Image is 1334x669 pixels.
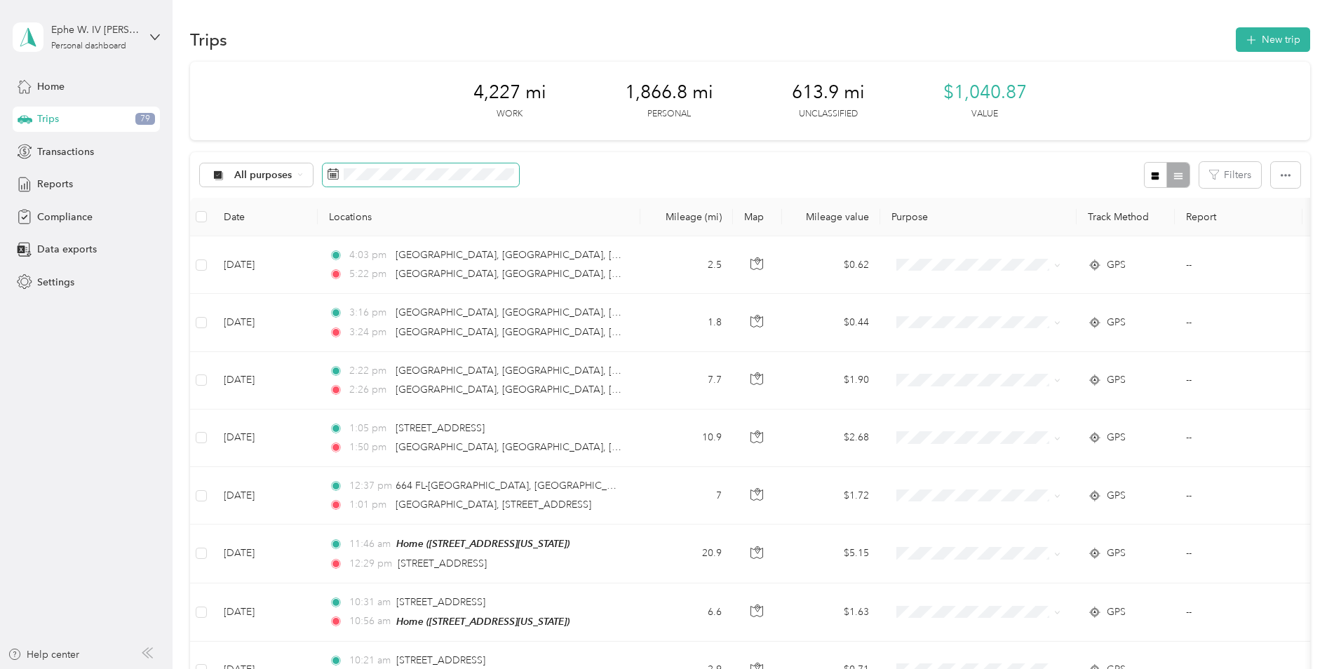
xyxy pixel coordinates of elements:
[1175,294,1302,351] td: --
[349,556,392,572] span: 12:29 pm
[782,467,880,525] td: $1.72
[349,595,391,610] span: 10:31 am
[799,108,858,121] p: Unclassified
[1107,604,1126,620] span: GPS
[733,198,782,236] th: Map
[1199,162,1261,188] button: Filters
[880,198,1077,236] th: Purpose
[190,32,227,47] h1: Trips
[37,111,59,126] span: Trips
[782,294,880,351] td: $0.44
[640,198,733,236] th: Mileage (mi)
[1236,27,1310,52] button: New trip
[1107,372,1126,388] span: GPS
[213,583,318,642] td: [DATE]
[37,275,74,290] span: Settings
[396,326,710,338] span: [GEOGRAPHIC_DATA], [GEOGRAPHIC_DATA], [GEOGRAPHIC_DATA]
[51,22,139,37] div: Ephe W. IV [PERSON_NAME]
[8,647,79,662] button: Help center
[1175,525,1302,583] td: --
[135,113,155,126] span: 79
[782,198,880,236] th: Mileage value
[782,236,880,294] td: $0.62
[647,108,691,121] p: Personal
[398,557,487,569] span: [STREET_ADDRESS]
[349,497,389,513] span: 1:01 pm
[349,382,389,398] span: 2:26 pm
[640,583,733,642] td: 6.6
[782,410,880,467] td: $2.68
[943,81,1027,104] span: $1,040.87
[349,305,389,320] span: 3:16 pm
[1175,198,1302,236] th: Report
[396,616,570,627] span: Home ([STREET_ADDRESS][US_STATE])
[1175,352,1302,410] td: --
[37,79,65,94] span: Home
[213,410,318,467] td: [DATE]
[396,654,485,666] span: [STREET_ADDRESS]
[396,422,485,434] span: [STREET_ADDRESS]
[1175,467,1302,525] td: --
[473,81,546,104] span: 4,227 mi
[213,294,318,351] td: [DATE]
[349,536,391,552] span: 11:46 am
[1107,430,1126,445] span: GPS
[396,365,710,377] span: [GEOGRAPHIC_DATA], [GEOGRAPHIC_DATA], [GEOGRAPHIC_DATA]
[396,306,710,318] span: [GEOGRAPHIC_DATA], [GEOGRAPHIC_DATA], [GEOGRAPHIC_DATA]
[782,583,880,642] td: $1.63
[213,525,318,583] td: [DATE]
[1107,257,1126,273] span: GPS
[497,108,523,121] p: Work
[782,352,880,410] td: $1.90
[640,467,733,525] td: 7
[349,266,389,282] span: 5:22 pm
[37,242,97,257] span: Data exports
[1175,583,1302,642] td: --
[213,198,318,236] th: Date
[213,352,318,410] td: [DATE]
[640,410,733,467] td: 10.9
[1107,546,1126,561] span: GPS
[396,268,710,280] span: [GEOGRAPHIC_DATA], [GEOGRAPHIC_DATA], [GEOGRAPHIC_DATA]
[213,236,318,294] td: [DATE]
[396,596,485,608] span: [STREET_ADDRESS]
[37,144,94,159] span: Transactions
[349,421,389,436] span: 1:05 pm
[640,525,733,583] td: 20.9
[1175,236,1302,294] td: --
[396,499,591,511] span: [GEOGRAPHIC_DATA], [STREET_ADDRESS]
[349,248,389,263] span: 4:03 pm
[1077,198,1175,236] th: Track Method
[640,294,733,351] td: 1.8
[349,325,389,340] span: 3:24 pm
[349,614,391,629] span: 10:56 am
[37,210,93,224] span: Compliance
[396,384,710,396] span: [GEOGRAPHIC_DATA], [GEOGRAPHIC_DATA], [GEOGRAPHIC_DATA]
[349,653,391,668] span: 10:21 am
[792,81,865,104] span: 613.9 mi
[625,81,713,104] span: 1,866.8 mi
[640,352,733,410] td: 7.7
[349,478,390,494] span: 12:37 pm
[234,170,292,180] span: All purposes
[396,538,570,549] span: Home ([STREET_ADDRESS][US_STATE])
[1107,488,1126,504] span: GPS
[349,440,389,455] span: 1:50 pm
[51,42,126,50] div: Personal dashboard
[640,236,733,294] td: 2.5
[971,108,998,121] p: Value
[396,441,710,453] span: [GEOGRAPHIC_DATA], [GEOGRAPHIC_DATA], [GEOGRAPHIC_DATA]
[782,525,880,583] td: $5.15
[396,249,710,261] span: [GEOGRAPHIC_DATA], [GEOGRAPHIC_DATA], [GEOGRAPHIC_DATA]
[37,177,73,191] span: Reports
[318,198,640,236] th: Locations
[349,363,389,379] span: 2:22 pm
[396,480,635,492] span: 664 FL-[GEOGRAPHIC_DATA], [GEOGRAPHIC_DATA]
[1175,410,1302,467] td: --
[1255,590,1334,669] iframe: Everlance-gr Chat Button Frame
[1107,315,1126,330] span: GPS
[213,467,318,525] td: [DATE]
